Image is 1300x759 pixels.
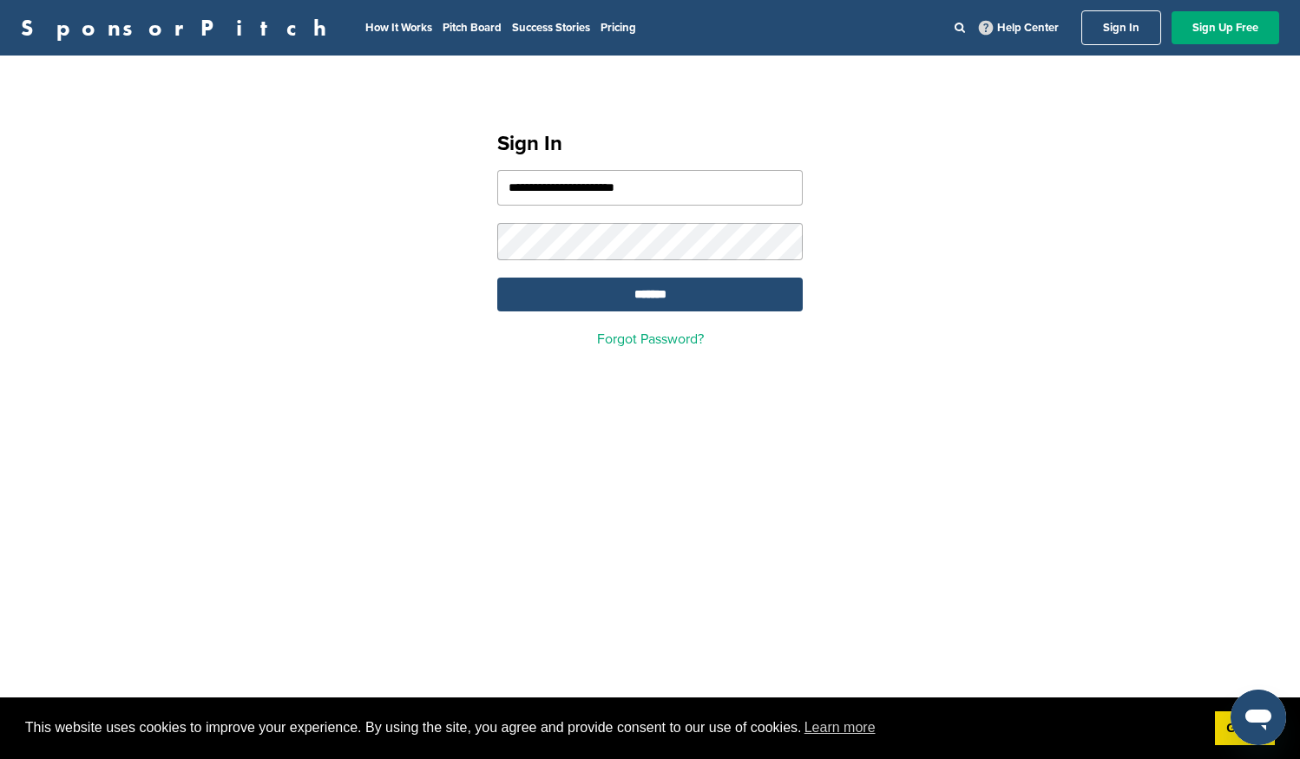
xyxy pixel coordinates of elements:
[21,16,338,39] a: SponsorPitch
[802,715,878,741] a: learn more about cookies
[1172,11,1279,44] a: Sign Up Free
[597,330,704,348] a: Forgot Password?
[443,21,502,35] a: Pitch Board
[497,128,803,160] h1: Sign In
[601,21,636,35] a: Pricing
[1215,711,1275,746] a: dismiss cookie message
[1081,10,1161,45] a: Sign In
[25,715,1201,741] span: This website uses cookies to improve your experience. By using the site, you agree and provide co...
[975,17,1062,38] a: Help Center
[365,21,432,35] a: How It Works
[1231,690,1286,745] iframe: Button to launch messaging window
[512,21,590,35] a: Success Stories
